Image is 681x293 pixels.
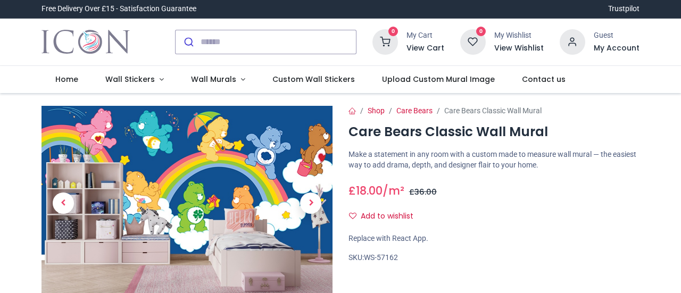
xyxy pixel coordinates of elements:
[594,43,640,54] a: My Account
[348,183,383,198] span: £
[349,212,356,220] i: Add to wishlist
[92,66,178,94] a: Wall Stickers
[406,30,444,41] div: My Cart
[53,192,74,214] span: Previous
[364,253,398,262] span: WS-57162
[476,27,486,37] sup: 0
[348,207,422,225] button: Add to wishlistAdd to wishlist
[348,233,640,244] div: Replace with React App.
[272,74,355,85] span: Custom Wall Stickers
[460,37,486,45] a: 0
[348,149,640,170] p: Make a statement in any room with a custom made to measure wall mural — the easiest way to add dr...
[372,37,398,45] a: 0
[409,187,437,197] span: £
[494,43,544,54] a: View Wishlist
[191,74,236,85] span: Wall Murals
[608,4,640,14] a: Trustpilot
[41,135,85,271] a: Previous
[382,74,495,85] span: Upload Custom Mural Image
[594,30,640,41] div: Guest
[383,183,404,198] span: /m²
[348,253,640,263] div: SKU:
[177,66,259,94] a: Wall Murals
[388,27,398,37] sup: 0
[406,43,444,54] a: View Cart
[356,183,383,198] span: 18.00
[41,27,129,57] img: Icon Wall Stickers
[494,30,544,41] div: My Wishlist
[414,187,437,197] span: 36.00
[522,74,566,85] span: Contact us
[176,30,201,54] button: Submit
[300,192,321,214] span: Next
[105,74,155,85] span: Wall Stickers
[41,4,196,14] div: Free Delivery Over £15 - Satisfaction Guarantee
[289,135,333,271] a: Next
[55,74,78,85] span: Home
[444,106,542,115] span: Care Bears Classic Wall Mural
[348,123,640,141] h1: Care Bears Classic Wall Mural
[41,27,129,57] a: Logo of Icon Wall Stickers
[368,106,385,115] a: Shop
[396,106,433,115] a: Care Bears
